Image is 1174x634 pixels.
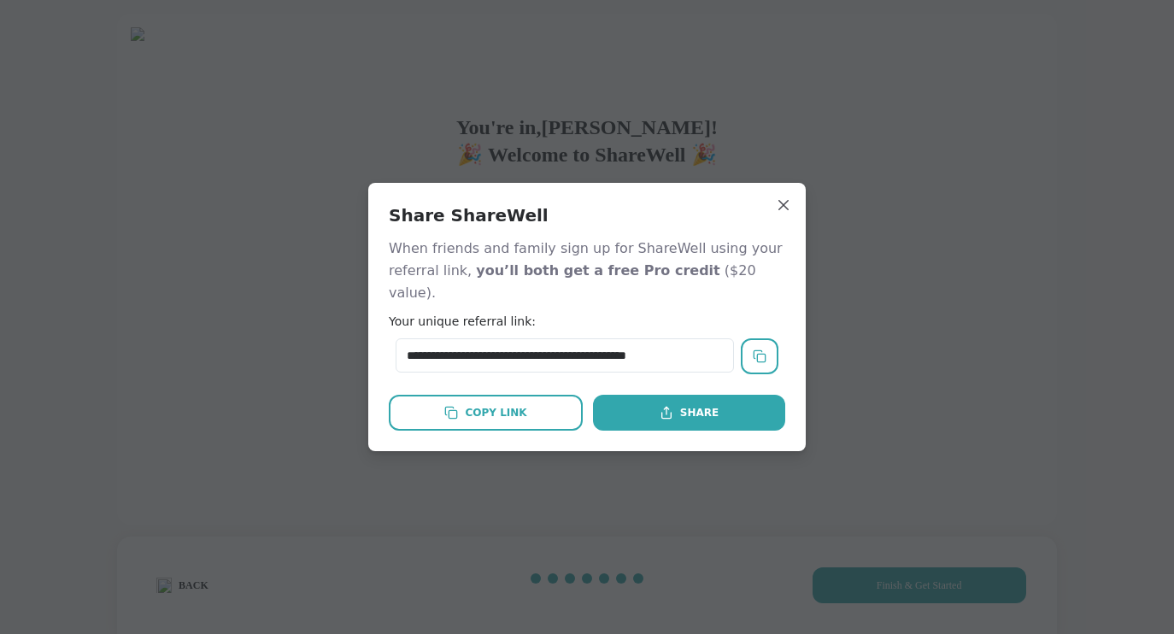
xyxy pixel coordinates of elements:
[389,395,583,431] button: Copy Link
[660,405,719,420] div: Share
[444,405,526,420] div: Copy Link
[476,262,720,279] span: you’ll both get a free Pro credit
[389,314,536,328] label: Your unique referral link:
[593,395,785,431] button: Share
[389,238,785,304] p: When friends and family sign up for ShareWell using your referral link, ($20 value).
[389,203,785,227] h2: Share ShareWell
